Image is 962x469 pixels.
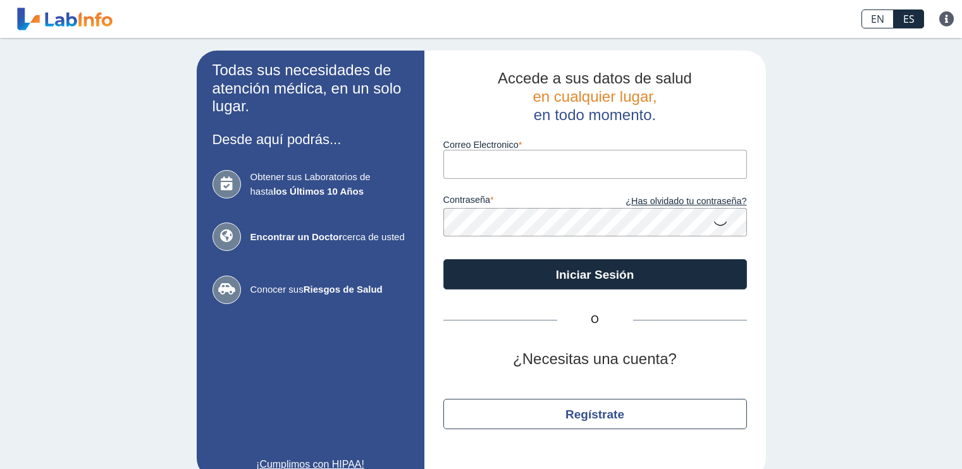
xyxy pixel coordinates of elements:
label: contraseña [443,195,595,209]
span: Accede a sus datos de salud [498,70,692,87]
span: O [557,312,633,327]
span: en cualquier lugar, [533,88,657,105]
button: Iniciar Sesión [443,259,747,289]
label: Correo Electronico [443,140,747,150]
span: cerca de usted [250,230,409,245]
span: en todo momento. [534,106,656,123]
b: Encontrar un Doctor [250,231,343,242]
h2: ¿Necesitas una cuenta? [443,350,747,368]
span: Obtener sus Laboratorios de hasta [250,170,409,198]
a: EN [861,9,894,28]
a: ¿Has olvidado tu contraseña? [595,195,747,209]
button: Regístrate [443,399,747,429]
b: los Últimos 10 Años [273,186,364,197]
span: Conocer sus [250,283,409,297]
b: Riesgos de Salud [304,284,383,295]
h3: Desde aquí podrás... [213,131,409,147]
a: ES [894,9,924,28]
h2: Todas sus necesidades de atención médica, en un solo lugar. [213,61,409,116]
